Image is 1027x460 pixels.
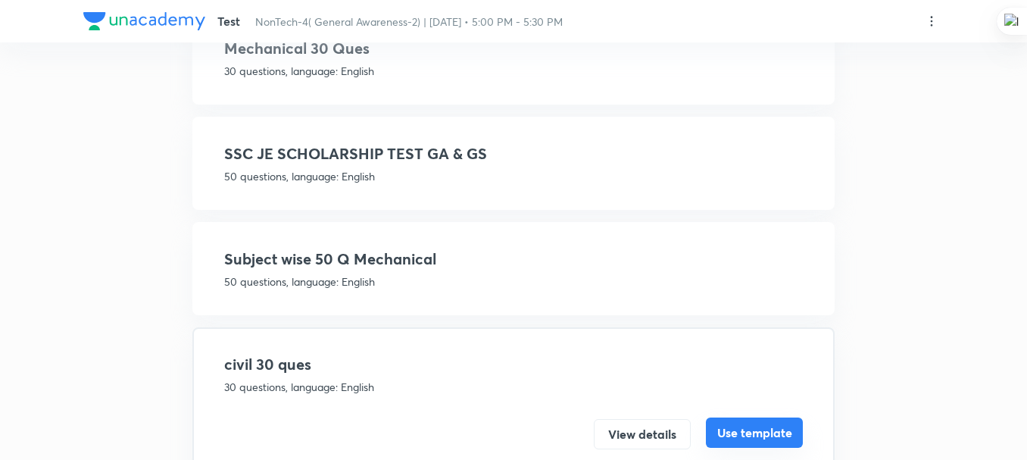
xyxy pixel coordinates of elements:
[594,419,691,449] button: View details
[224,379,803,395] p: 30 questions, language: English
[255,14,563,29] span: NonTech-4( General Awareness-2) | [DATE] • 5:00 PM - 5:30 PM
[83,12,205,30] img: Company Logo
[706,418,803,448] button: Use template
[224,274,803,289] p: 50 questions, language: English
[224,37,803,60] h4: Mechanical 30 Ques
[217,13,240,29] span: Test
[224,353,803,376] h4: civil 30 ques
[224,63,803,79] p: 30 questions, language: English
[224,142,803,165] h4: SSC JE SCHOLARSHIP TEST GA & GS
[224,168,803,184] p: 50 questions, language: English
[224,248,803,271] h4: Subject wise 50 Q Mechanical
